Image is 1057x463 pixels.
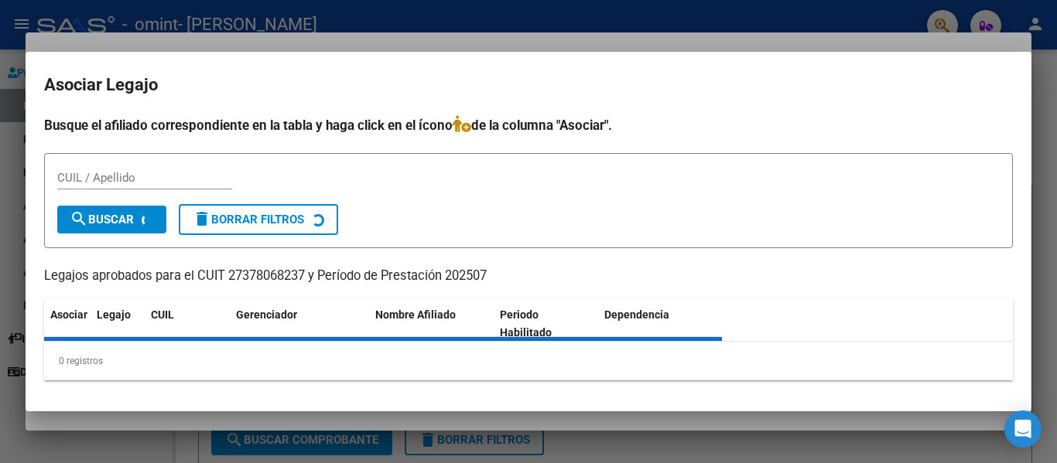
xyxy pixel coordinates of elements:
datatable-header-cell: Dependencia [598,298,723,349]
span: Buscar [70,213,134,226]
span: Periodo Habilitado [500,308,552,339]
div: Open Intercom Messenger [1004,410,1042,448]
button: Buscar [57,206,166,233]
mat-icon: search [70,209,88,228]
mat-icon: delete [193,209,211,228]
p: Legajos aprobados para el CUIT 27378068237 y Período de Prestación 202507 [44,267,1013,286]
datatable-header-cell: Asociar [44,298,91,349]
datatable-header-cell: Nombre Afiliado [369,298,494,349]
span: Dependencia [604,308,669,321]
button: Borrar Filtros [179,204,338,235]
datatable-header-cell: CUIL [145,298,230,349]
span: Asociar [50,308,87,321]
h4: Busque el afiliado correspondiente en la tabla y haga click en el ícono de la columna "Asociar". [44,115,1013,135]
span: Gerenciador [236,308,297,321]
span: Nombre Afiliado [375,308,456,321]
span: Borrar Filtros [193,213,304,226]
span: CUIL [151,308,174,321]
h2: Asociar Legajo [44,70,1013,100]
datatable-header-cell: Legajo [91,298,145,349]
span: Legajo [97,308,131,321]
div: 0 registros [44,342,1013,380]
datatable-header-cell: Gerenciador [230,298,369,349]
datatable-header-cell: Periodo Habilitado [494,298,598,349]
